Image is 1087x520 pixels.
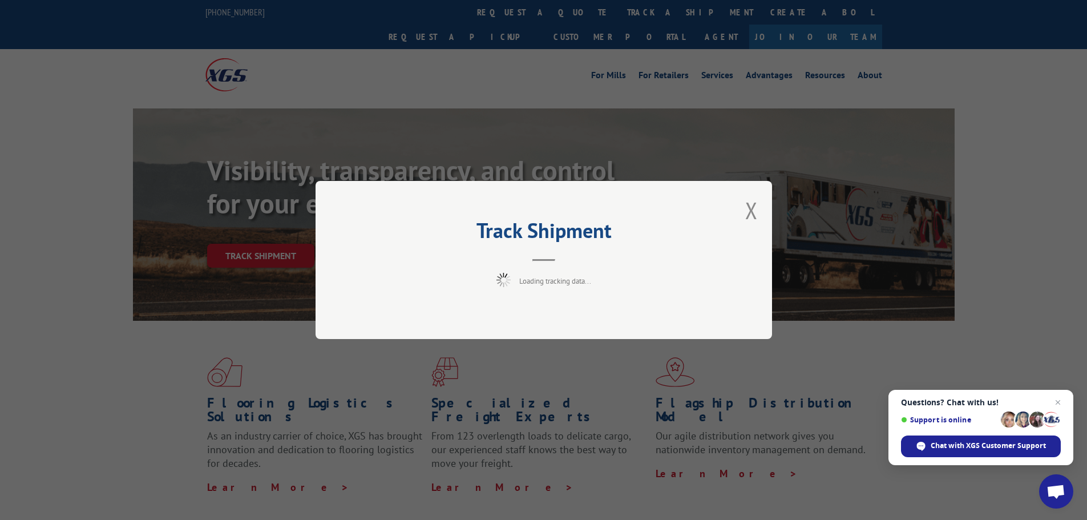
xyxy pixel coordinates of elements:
span: Chat with XGS Customer Support [931,441,1046,451]
img: xgs-loading [496,273,511,287]
span: Close chat [1051,396,1065,409]
div: Chat with XGS Customer Support [901,436,1061,457]
span: Questions? Chat with us! [901,398,1061,407]
span: Loading tracking data... [519,276,591,286]
div: Open chat [1039,474,1073,509]
button: Close modal [745,195,758,225]
h2: Track Shipment [373,223,715,244]
span: Support is online [901,416,997,424]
